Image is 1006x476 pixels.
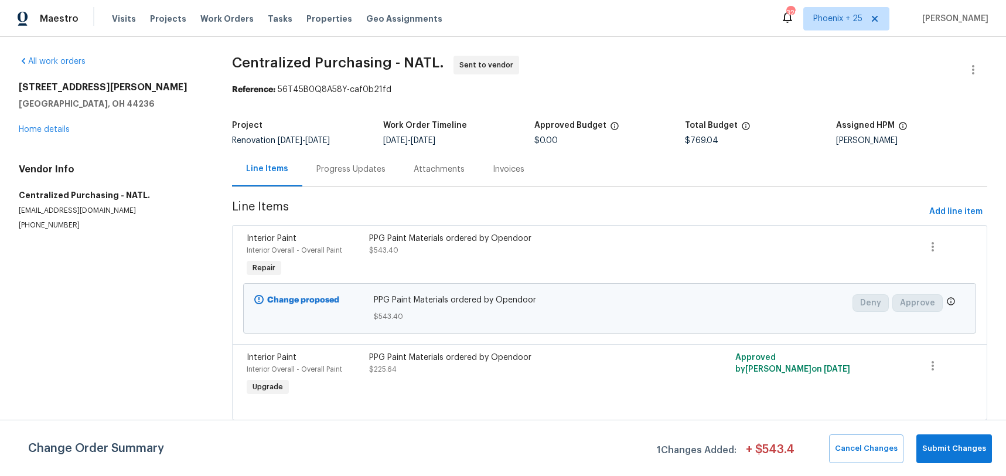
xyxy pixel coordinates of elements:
h5: Work Order Timeline [383,121,467,130]
p: [EMAIL_ADDRESS][DOMAIN_NAME] [19,206,204,216]
h5: Approved Budget [534,121,606,130]
div: 320 [786,7,794,19]
span: $769.04 [685,137,718,145]
a: All work orders [19,57,86,66]
div: PPG Paint Materials ordered by Opendoor [369,233,667,244]
h2: [STREET_ADDRESS][PERSON_NAME] [19,81,204,93]
span: PPG Paint Materials ordered by Opendoor [374,294,845,306]
h5: Total Budget [685,121,738,130]
span: 1 Changes Added: [657,439,736,463]
span: $543.40 [369,247,398,254]
button: Add line item [925,201,987,223]
h5: Project [232,121,262,130]
h5: Assigned HPM [836,121,895,130]
span: [DATE] [411,137,435,145]
span: Tasks [268,15,292,23]
div: Invoices [493,164,524,175]
div: PPG Paint Materials ordered by Opendoor [369,352,667,363]
span: Work Orders [200,13,254,25]
span: [PERSON_NAME] [918,13,988,25]
b: Change proposed [267,296,339,304]
a: Home details [19,125,70,134]
span: [DATE] [305,137,330,145]
div: Progress Updates [316,164,386,175]
p: [PHONE_NUMBER] [19,220,204,230]
span: Approved by [PERSON_NAME] on [735,353,850,373]
span: - [383,137,435,145]
span: Renovation [232,137,330,145]
span: Repair [248,262,280,274]
span: Submit Changes [922,442,986,455]
span: $0.00 [534,137,558,145]
h5: [GEOGRAPHIC_DATA], OH 44236 [19,98,204,110]
span: Interior Paint [247,234,296,243]
span: Line Items [232,201,925,223]
span: The total cost of line items that have been proposed by Opendoor. This sum includes line items th... [741,121,751,137]
span: [DATE] [824,365,850,373]
span: Phoenix + 25 [813,13,862,25]
div: [PERSON_NAME] [836,137,987,145]
span: Properties [306,13,352,25]
span: Interior Overall - Overall Paint [247,366,342,373]
span: Maestro [40,13,79,25]
span: Cancel Changes [835,442,898,455]
span: Interior Paint [247,353,296,362]
span: [DATE] [383,137,408,145]
span: Sent to vendor [459,59,518,71]
span: + $ 543.4 [746,444,794,463]
span: $225.64 [369,366,397,373]
button: Approve [892,294,943,312]
div: 56T45B0Q8A58Y-caf0b21fd [232,84,987,96]
span: Only a market manager or an area construction manager can approve [946,297,956,309]
span: The hpm assigned to this work order. [898,121,908,137]
span: [DATE] [278,137,302,145]
span: Centralized Purchasing - NATL. [232,56,444,70]
span: Interior Overall - Overall Paint [247,247,342,254]
div: Attachments [414,164,465,175]
h4: Vendor Info [19,164,204,175]
span: Projects [150,13,186,25]
b: Reference: [232,86,275,94]
span: $543.40 [374,311,845,322]
span: Visits [112,13,136,25]
span: The total cost of line items that have been approved by both Opendoor and the Trade Partner. This... [610,121,619,137]
span: Upgrade [248,381,288,393]
button: Cancel Changes [829,434,903,463]
div: Line Items [246,163,288,175]
button: Deny [852,294,889,312]
span: Change Order Summary [28,434,164,463]
span: - [278,137,330,145]
span: Geo Assignments [366,13,442,25]
button: Submit Changes [916,434,992,463]
span: Add line item [929,205,983,219]
h5: Centralized Purchasing - NATL. [19,189,204,201]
